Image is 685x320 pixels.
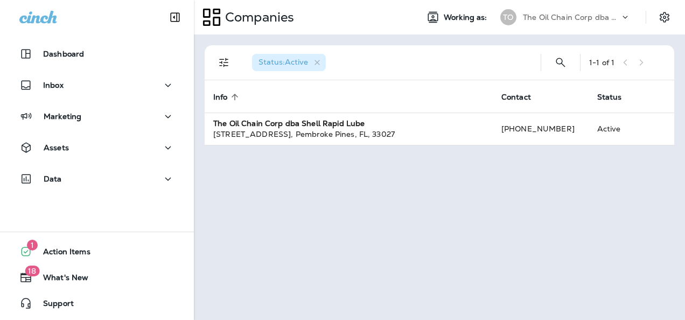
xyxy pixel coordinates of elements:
button: Marketing [11,106,183,127]
button: Search Companies [550,52,571,73]
button: Collapse Sidebar [160,6,190,28]
button: 18What's New [11,267,183,288]
button: Data [11,168,183,190]
span: Action Items [32,247,90,260]
button: Inbox [11,74,183,96]
span: Info [213,92,242,102]
span: Status : Active [258,57,308,67]
p: Marketing [44,112,81,121]
button: Dashboard [11,43,183,65]
p: The Oil Chain Corp dba Shell Rapid Lube [523,13,620,22]
div: Status:Active [252,54,326,71]
td: Active [589,113,646,145]
span: Status [597,93,622,102]
p: Companies [221,9,294,25]
div: TO [500,9,516,25]
p: Inbox [43,81,64,89]
button: Settings [655,8,674,27]
p: Dashboard [43,50,84,58]
span: Status [597,92,636,102]
span: Info [213,93,228,102]
span: Contact [501,92,545,102]
td: [PHONE_NUMBER] [493,113,589,145]
span: Working as: [444,13,490,22]
span: 1 [27,240,38,251]
strong: The Oil Chain Corp dba Shell Rapid Lube [213,119,365,128]
p: Data [44,175,62,183]
button: Assets [11,137,183,158]
button: Filters [213,52,235,73]
span: Contact [501,93,531,102]
div: [STREET_ADDRESS] , Pembroke Pines , FL , 33027 [213,129,484,140]
span: 18 [25,266,39,276]
button: Support [11,293,183,314]
p: Assets [44,143,69,152]
button: 1Action Items [11,241,183,262]
span: What's New [32,273,88,286]
span: Support [32,299,74,312]
div: 1 - 1 of 1 [589,58,614,67]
